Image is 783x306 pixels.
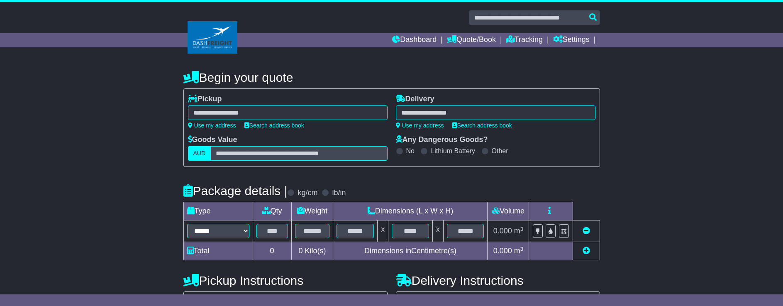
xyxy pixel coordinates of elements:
span: 0 [298,247,302,255]
h4: Begin your quote [183,71,600,84]
td: Kilo(s) [291,242,333,260]
a: Dashboard [392,33,437,47]
td: Weight [291,202,333,220]
h4: Package details | [183,184,288,198]
label: Other [492,147,508,155]
label: Pickup [188,95,222,104]
td: Type [183,202,253,220]
a: Search address book [452,122,512,129]
a: Quote/Book [447,33,496,47]
td: Qty [253,202,291,220]
a: Use my address [188,122,236,129]
a: Tracking [506,33,543,47]
td: Dimensions (L x W x H) [333,202,488,220]
h4: Delivery Instructions [396,274,600,287]
label: Any Dangerous Goods? [396,135,488,144]
label: Goods Value [188,135,237,144]
td: 0 [253,242,291,260]
td: Volume [488,202,529,220]
span: 0.000 [493,247,512,255]
label: No [406,147,415,155]
td: Total [183,242,253,260]
sup: 3 [520,226,524,232]
a: Search address book [244,122,304,129]
a: Remove this item [583,227,590,235]
sup: 3 [520,246,524,252]
h4: Pickup Instructions [183,274,388,287]
td: x [378,220,388,242]
a: Settings [553,33,590,47]
a: Use my address [396,122,444,129]
td: Dimensions in Centimetre(s) [333,242,488,260]
label: AUD [188,146,211,161]
span: m [514,247,524,255]
label: Delivery [396,95,434,104]
label: kg/cm [298,188,317,198]
span: 0.000 [493,227,512,235]
label: lb/in [332,188,346,198]
span: m [514,227,524,235]
td: x [432,220,443,242]
label: Lithium Battery [431,147,475,155]
a: Add new item [583,247,590,255]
